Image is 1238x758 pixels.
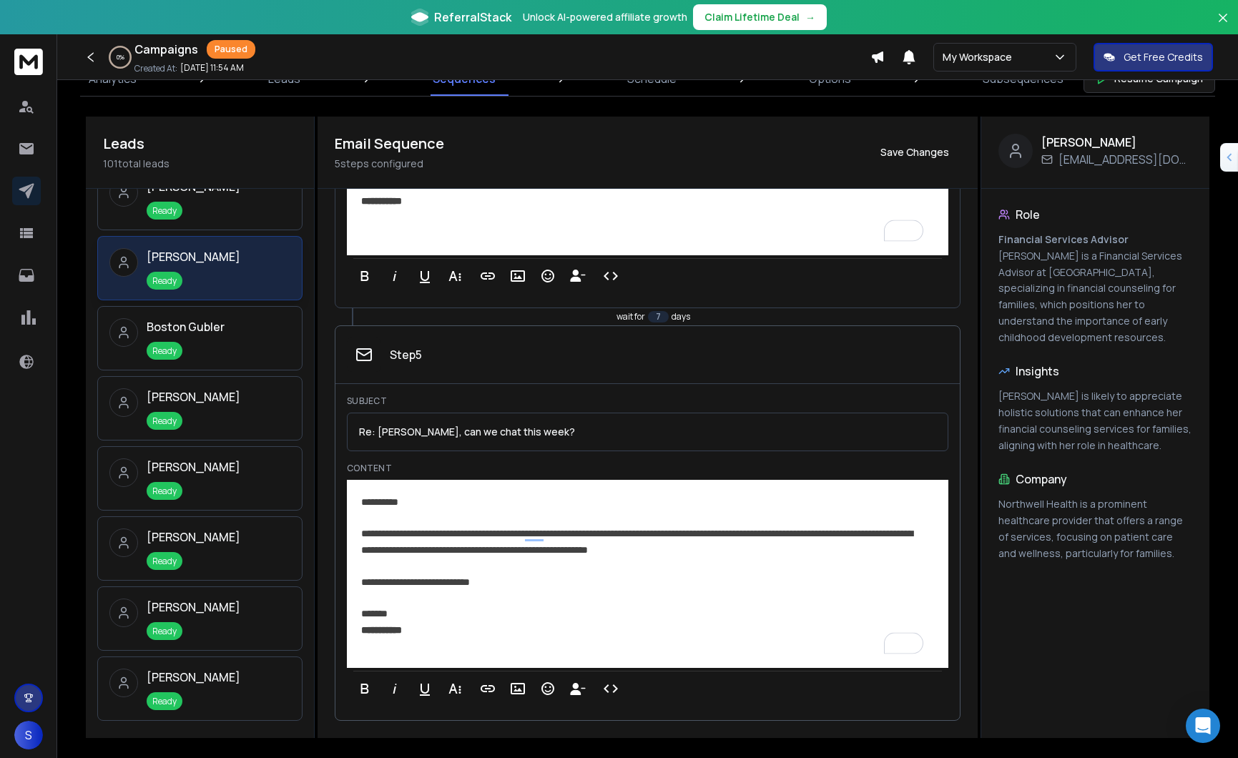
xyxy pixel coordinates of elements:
[14,721,43,749] button: S
[147,458,240,476] h3: [PERSON_NAME]
[147,342,182,360] span: Ready
[998,232,1129,246] span: Financial Services Advisor
[134,41,198,58] h1: Campaigns
[390,346,422,363] h3: Step 5
[147,599,240,616] h3: [PERSON_NAME]
[147,318,225,335] h3: Boston Gubler
[134,63,177,74] p: Created At:
[523,10,687,24] p: Unlock AI-powered affiliate growth
[869,138,961,167] button: Save Changes
[805,10,815,24] span: →
[347,480,948,669] div: To enrich screen reader interactions, please activate Accessibility in Grammarly extension settings
[998,388,1192,453] p: [PERSON_NAME] is likely to appreciate holistic solutions that can enhance her financial counselin...
[381,674,408,703] button: Italic (⌘I)
[351,674,378,703] button: Bold (⌘B)
[347,395,948,407] label: Subject
[147,202,182,220] span: Ready
[147,482,182,500] span: Ready
[648,311,669,323] div: 7
[693,4,827,30] button: Claim Lifetime Deal→
[103,134,297,154] h2: Leads
[1016,363,1059,380] h4: Insights
[347,463,948,474] label: Content
[147,669,240,686] h3: [PERSON_NAME]
[1124,50,1203,64] p: Get Free Credits
[434,9,511,26] span: ReferralStack
[1214,9,1232,43] button: Close banner
[147,272,182,290] span: Ready
[1058,151,1192,168] span: [EMAIL_ADDRESS][DOMAIN_NAME]
[335,134,444,154] h2: Email Sequence
[147,528,240,546] h3: [PERSON_NAME]
[147,552,182,570] span: Ready
[147,248,240,265] h3: [PERSON_NAME]
[1041,134,1192,151] h3: [PERSON_NAME]
[381,262,408,290] button: Italic (⌘I)
[147,692,182,710] span: Ready
[474,674,501,703] button: Insert Link (⌘K)
[147,412,182,430] span: Ready
[335,157,444,171] p: 5 steps configured
[180,62,244,74] p: [DATE] 11:54 AM
[943,50,1018,64] p: My Workspace
[1094,43,1213,72] button: Get Free Credits
[1016,471,1067,488] h4: Company
[147,388,240,405] h3: [PERSON_NAME]
[207,40,255,59] div: Paused
[147,622,182,640] span: Ready
[998,496,1192,561] p: Northwell Health is a prominent healthcare provider that offers a range of services, focusing on ...
[117,53,124,61] p: 0 %
[103,157,297,171] div: 101 total leads
[411,674,438,703] button: Underline (⌘U)
[998,232,1192,345] p: [PERSON_NAME] is a Financial Services Advisor at [GEOGRAPHIC_DATA], specializing in financial cou...
[1186,709,1220,743] div: Open Intercom Messenger
[616,311,690,323] div: wait for days
[1016,206,1040,223] h4: Role
[359,425,936,439] p: Re: [PERSON_NAME], can we chat this week?
[441,674,468,703] button: More Text
[351,262,378,290] button: Bold (⌘B)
